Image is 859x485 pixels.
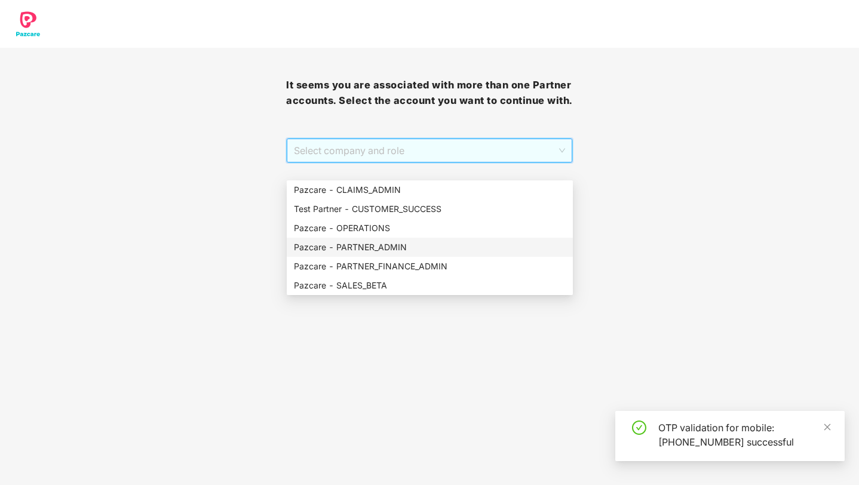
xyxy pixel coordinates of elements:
div: Test Partner - CUSTOMER_SUCCESS [287,199,573,219]
div: Pazcare - PARTNER_ADMIN [287,238,573,257]
div: Pazcare - CLAIMS_ADMIN [294,183,566,197]
div: Pazcare - PARTNER_FINANCE_ADMIN [294,260,566,273]
span: Select company and role [294,139,565,162]
span: check-circle [632,420,646,435]
h3: It seems you are associated with more than one Partner accounts. Select the account you want to c... [286,78,572,108]
div: Pazcare - CLAIMS_ADMIN [287,180,573,199]
div: Pazcare - SALES_BETA [287,276,573,295]
span: close [823,423,832,431]
div: Pazcare - OPERATIONS [287,219,573,238]
div: OTP validation for mobile: [PHONE_NUMBER] successful [658,420,830,449]
div: Pazcare - PARTNER_ADMIN [294,241,566,254]
div: Pazcare - SALES_BETA [294,279,566,292]
div: Pazcare - OPERATIONS [294,222,566,235]
div: Test Partner - CUSTOMER_SUCCESS [294,202,566,216]
div: Pazcare - PARTNER_FINANCE_ADMIN [287,257,573,276]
